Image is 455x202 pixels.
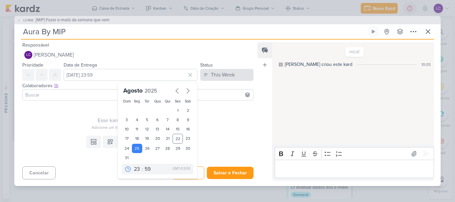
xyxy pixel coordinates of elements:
[122,134,132,144] div: 17
[132,134,142,144] div: 18
[132,124,142,134] div: 11
[24,51,32,59] div: Laís Costa
[122,144,132,153] div: 24
[163,134,173,144] div: 21
[173,124,183,134] div: 15
[152,124,163,134] div: 13
[22,116,253,124] div: Esse kard não possui nenhum item
[173,144,183,153] div: 29
[371,29,376,34] div: Ligar relógio
[26,53,31,57] p: LC
[22,166,56,179] button: Cancelar
[183,106,193,115] div: 2
[122,115,132,124] div: 3
[173,106,183,115] div: 1
[123,87,143,94] span: Agosto
[183,124,193,134] div: 16
[122,124,132,134] div: 10
[122,153,132,162] div: 31
[144,99,151,104] div: Ter
[145,88,157,94] span: 2025
[132,144,142,153] div: 25
[183,144,193,153] div: 30
[142,124,153,134] div: 12
[173,134,183,144] div: 22
[200,69,253,81] button: This Week
[163,124,173,134] div: 14
[200,62,213,68] label: Status
[421,62,431,68] div: 10:03
[152,134,163,144] div: 20
[64,69,198,81] input: Select a date
[164,99,172,104] div: Qui
[142,134,153,144] div: 19
[173,166,191,171] div: GMT-03:00
[174,99,182,104] div: Sex
[24,91,252,99] input: Buscar
[22,49,253,61] button: LC [PERSON_NAME]
[183,115,193,124] div: 9
[34,51,74,59] span: [PERSON_NAME]
[123,99,131,104] div: Dom
[184,99,192,104] div: Sáb
[152,115,163,124] div: 6
[142,144,153,153] div: 26
[275,160,434,178] div: Editor editing area: main
[285,61,352,68] div: [PERSON_NAME] criou este kard
[22,42,49,48] label: Responsável
[22,82,253,89] div: Colaboradores
[142,115,153,124] div: 5
[275,147,434,160] div: Editor toolbar
[132,115,142,124] div: 4
[36,17,110,24] span: [MIP] Fazer e-mails da semana que vem
[173,115,183,124] div: 8
[163,144,173,153] div: 28
[163,115,173,124] div: 7
[142,165,143,173] div: :
[207,167,253,179] button: Salvar e Fechar
[17,17,110,24] button: LC468 [MIP] Fazer e-mails da semana que vem
[21,26,366,38] input: Kard Sem Título
[22,18,34,23] span: LC468
[22,124,253,130] div: Adicione um item abaixo ou selecione um template
[64,62,97,68] label: Data de Entrega
[133,99,141,104] div: Seg
[211,71,235,79] div: This Week
[154,99,161,104] div: Qua
[152,144,163,153] div: 27
[22,62,43,68] label: Prioridade
[183,134,193,144] div: 23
